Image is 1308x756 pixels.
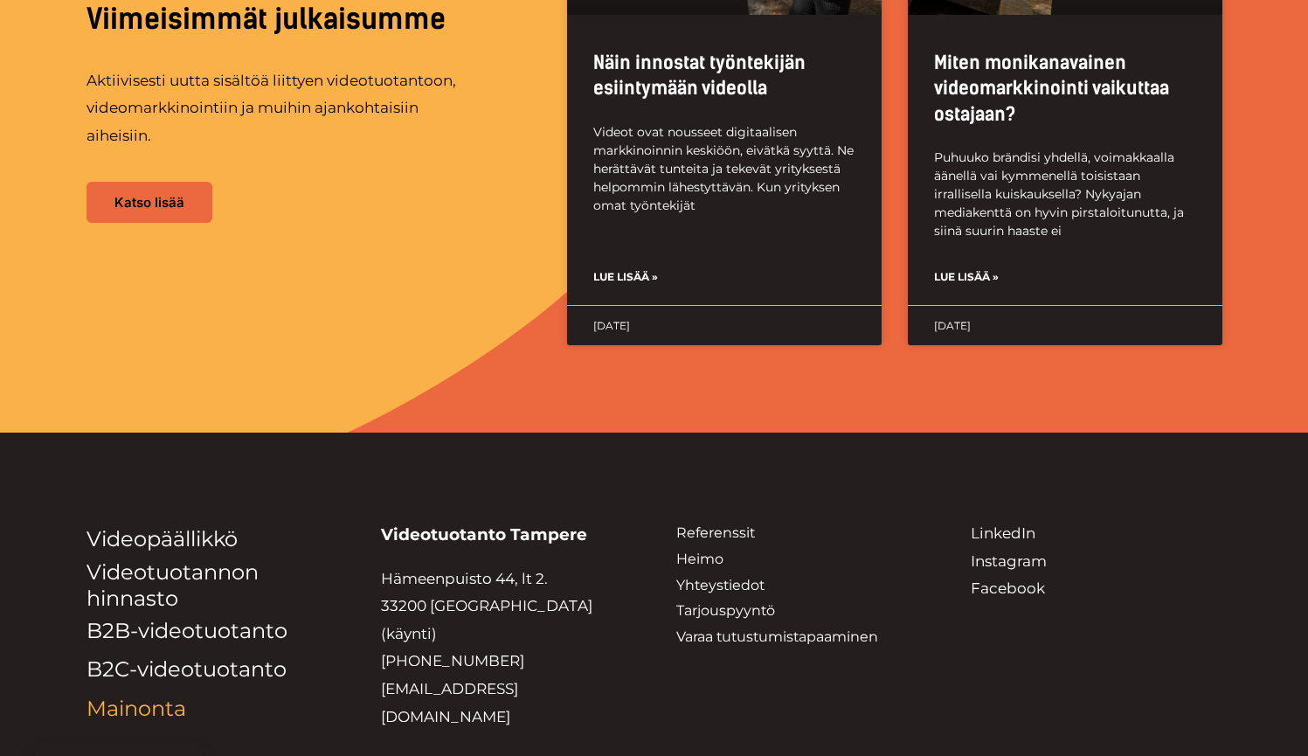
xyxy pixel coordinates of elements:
span: Katso lisää [114,196,184,209]
span: [DATE] [593,319,630,332]
a: Instagram [971,552,1047,570]
nav: Valikko [87,520,338,728]
a: [EMAIL_ADDRESS][DOMAIN_NAME] [381,680,518,725]
p: Puhuuko brändisi yhdellä, voimakkaalla äänellä vai kymmenellä toisistaan irrallisella kuiskauksel... [934,149,1196,240]
a: Read more about Näin innostat työntekijän esiintymään videolla [593,267,658,287]
a: Miten monikanavainen videomarkkinointi vaikuttaa ostajaan? [934,52,1169,125]
a: LinkedIn [971,524,1035,542]
a: Näin innostat työntekijän esiintymään videolla [593,52,806,99]
p: Videot ovat nousseet digitaalisen markkinoinnin keskiöön, eivätkä syyttä. Ne herättävät tunteita ... [593,123,855,215]
strong: Videotuotanto Tampere [381,524,587,544]
a: [PHONE_NUMBER] [381,652,524,669]
a: B2B-videotuotanto [87,618,287,643]
a: Yhteystiedot [676,577,765,593]
aside: Footer Widget 3 [676,520,928,650]
a: Tarjouspyyntö [676,602,775,619]
aside: Footer Widget 2 [87,520,338,728]
a: Katso lisää [87,182,212,223]
nav: Valikko [676,520,928,650]
a: Varaa tutustumistapaaminen [676,628,878,645]
a: Facebook [971,579,1045,597]
a: Heimo [676,551,723,567]
a: Referenssit [676,524,755,541]
a: B2C-videotuotanto [87,656,287,682]
a: Videopäällikkö [87,526,238,551]
a: Mainonta [87,696,186,721]
a: Read more about Miten monikanavainen videomarkkinointi vaikuttaa ostajaan? [934,267,999,287]
p: Aktiivisesti uutta sisältöä liittyen videotuotantoon, videomarkkinointiin ja muihin ajankohtaisii... [87,67,480,150]
p: Hämeenpuisto 44, lt 2. 33200 [GEOGRAPHIC_DATA] (käynti) [381,565,633,731]
span: [DATE] [934,319,971,332]
a: Videotuotannon hinnasto [87,559,259,611]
